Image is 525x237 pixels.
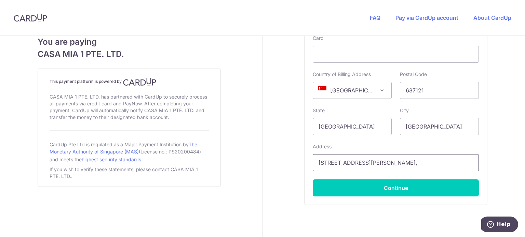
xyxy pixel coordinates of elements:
span: CASA MIA 1 PTE. LTD. [38,48,221,60]
button: Continue [313,179,479,196]
a: About CardUp [473,14,511,21]
span: You are paying [38,36,221,48]
iframe: Secure card payment input frame [319,50,473,58]
div: CASA MIA 1 PTE. LTD. has partnered with CardUp to securely process all payments via credit card a... [50,92,209,122]
img: CardUp [123,78,157,86]
label: Country of Billing Address [313,71,371,78]
a: Pay via CardUp account [395,14,458,21]
label: Address [313,143,332,150]
label: Postal Code [400,71,427,78]
span: Singapore [313,82,391,99]
img: CardUp [14,14,47,22]
a: highest security standards [82,157,141,162]
a: FAQ [370,14,380,21]
h4: This payment platform is powered by [50,78,209,86]
iframe: Opens a widget where you can find more information [481,217,518,234]
label: Card [313,35,324,42]
label: State [313,107,325,114]
label: City [400,107,409,114]
div: If you wish to verify these statements, please contact CASA MIA 1 PTE. LTD.. [50,165,209,181]
input: Example 123456 [400,82,479,99]
div: CardUp Pte Ltd is regulated as a Major Payment Institution by (License no.: PS20200484) and meets... [50,139,209,165]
